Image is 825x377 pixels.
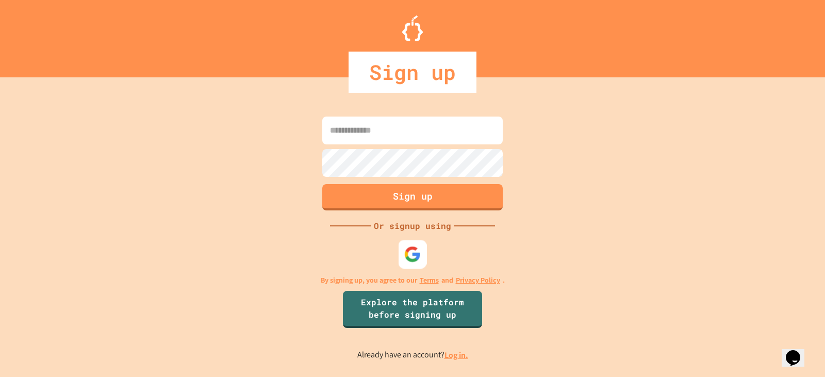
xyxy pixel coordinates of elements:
a: Explore the platform before signing up [343,291,482,328]
img: google-icon.svg [404,245,421,263]
button: Sign up [322,184,503,210]
img: Logo.svg [402,15,423,41]
a: Privacy Policy [456,275,500,286]
p: By signing up, you agree to our and . [321,275,505,286]
div: Sign up [349,52,476,93]
div: Or signup using [371,220,454,232]
p: Already have an account? [357,349,468,362]
a: Terms [420,275,439,286]
a: Log in. [444,350,468,360]
iframe: chat widget [782,336,815,367]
